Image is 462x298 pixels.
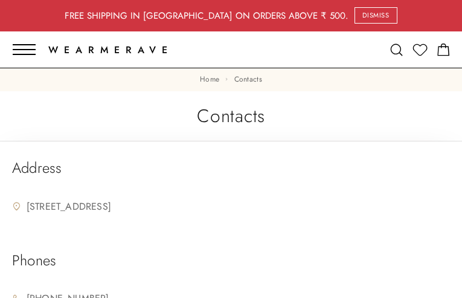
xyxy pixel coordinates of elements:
[12,252,56,269] div: Phones
[200,74,219,85] a: Home
[48,37,167,62] a: Wearmerave
[12,160,62,177] div: Address
[24,198,111,216] span: [STREET_ADDRESS]
[48,45,173,55] span: Wearmerave
[234,74,262,85] span: Contacts
[355,7,397,24] a: Dismiss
